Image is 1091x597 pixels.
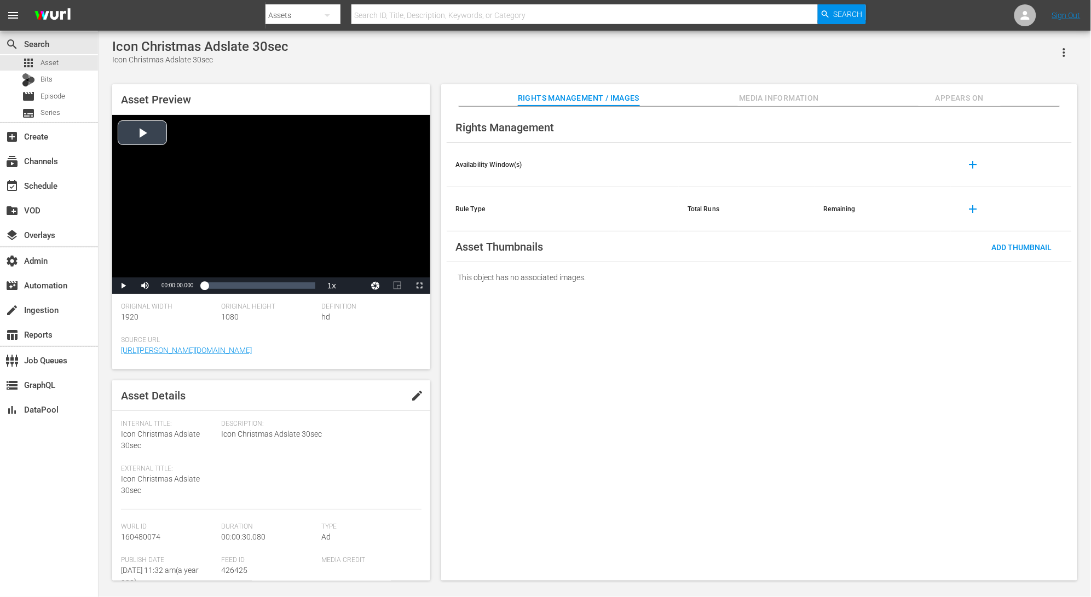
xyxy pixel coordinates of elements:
[221,303,316,311] span: Original Height
[5,379,19,392] span: GraphQL
[408,277,430,294] button: Fullscreen
[121,566,199,586] span: [DATE] 11:32 am ( a year ago )
[983,243,1061,252] span: Add Thumbnail
[41,91,65,102] span: Episode
[321,556,416,565] span: Media Credit
[41,74,53,85] span: Bits
[204,282,315,289] div: Progress Bar
[5,279,19,292] span: Automation
[112,39,288,54] div: Icon Christmas Adslate 30sec
[112,54,288,66] div: Icon Christmas Adslate 30sec
[738,91,820,105] span: Media Information
[386,277,408,294] button: Picture-in-Picture
[5,130,19,143] span: Create
[5,179,19,193] span: Schedule
[121,346,252,355] a: [URL][PERSON_NAME][DOMAIN_NAME]
[5,304,19,317] span: Ingestion
[7,9,20,22] span: menu
[960,152,986,178] button: add
[321,312,330,321] span: hd
[121,336,416,345] span: Source Url
[121,465,216,473] span: External Title:
[121,474,200,495] span: Icon Christmas Adslate 30sec
[5,38,19,51] span: Search
[404,382,430,409] button: edit
[5,254,19,268] span: Admin
[22,73,35,86] div: Bits
[121,523,216,531] span: Wurl Id
[365,277,386,294] button: Jump To Time
[321,277,343,294] button: Playback Rate
[5,328,19,341] span: Reports
[22,90,35,103] span: Episode
[221,523,316,531] span: Duration
[455,121,554,134] span: Rights Management
[447,187,679,231] th: Rule Type
[112,115,430,294] div: Video Player
[983,237,1061,257] button: Add Thumbnail
[5,229,19,242] span: Overlays
[411,389,424,402] span: edit
[121,556,216,565] span: Publish Date
[221,420,416,428] span: Description:
[112,277,134,294] button: Play
[121,303,216,311] span: Original Width
[818,4,866,24] button: Search
[518,91,639,105] span: Rights Management / Images
[5,354,19,367] span: Job Queues
[447,262,1072,293] div: This object has no associated images.
[834,4,863,24] span: Search
[22,56,35,69] span: Asset
[121,312,138,321] span: 1920
[5,204,19,217] span: VOD
[960,196,986,222] button: add
[966,158,979,171] span: add
[121,430,200,450] span: Icon Christmas Adslate 30sec
[321,532,331,541] span: Ad
[1052,11,1081,20] a: Sign Out
[455,240,543,253] span: Asset Thumbnails
[121,389,186,402] span: Asset Details
[966,202,979,216] span: add
[26,3,79,28] img: ans4CAIJ8jUAAAAAAAAAAAAAAAAAAAAAAAAgQb4GAAAAAAAAAAAAAAAAAAAAAAAAJMjXAAAAAAAAAAAAAAAAAAAAAAAAgAT5G...
[221,532,265,541] span: 00:00:30.080
[321,523,416,531] span: Type
[5,403,19,416] span: DataPool
[121,532,160,541] span: 160480074
[919,91,1001,105] span: Appears On
[134,277,156,294] button: Mute
[447,143,679,187] th: Availability Window(s)
[679,187,815,231] th: Total Runs
[121,93,191,106] span: Asset Preview
[221,312,239,321] span: 1080
[41,107,60,118] span: Series
[5,155,19,168] span: Channels
[221,566,247,575] span: 426425
[221,556,316,565] span: Feed ID
[221,428,416,440] span: Icon Christmas Adslate 30sec
[22,107,35,120] span: Series
[161,282,193,288] span: 00:00:00.000
[121,420,216,428] span: Internal Title:
[41,57,59,68] span: Asset
[321,303,416,311] span: Definition
[815,187,951,231] th: Remaining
